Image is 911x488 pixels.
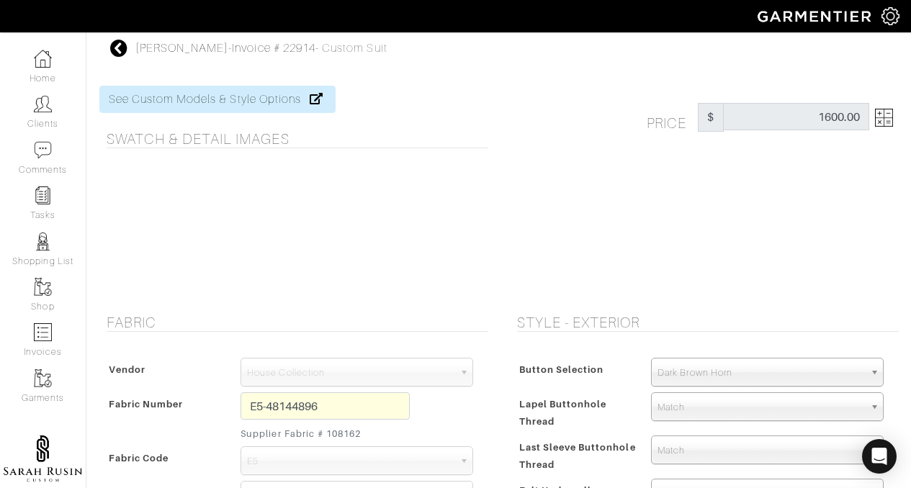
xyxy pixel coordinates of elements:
span: E5 [247,447,454,476]
img: orders-icon-0abe47150d42831381b5fb84f609e132dff9fe21cb692f30cb5eec754e2cba89.png [34,323,52,341]
img: gear-icon-white-bd11855cb880d31180b6d7d6211b90ccbf57a29d726f0c71d8c61bd08dd39cc2.png [881,7,899,25]
small: Supplier Fabric # 108162 [241,427,410,440]
a: [PERSON_NAME] [135,42,229,55]
span: Lapel Buttonhole Thread [519,394,607,432]
img: clients-icon-6bae9207a08558b7cb47a8932f037763ab4055f8c8b6bfacd5dc20c3e0201464.png [34,95,52,113]
span: Fabric Code [109,448,169,469]
div: Open Intercom Messenger [862,439,897,474]
img: reminder-icon-8004d30b9f0a5d33ae49ab947aed9ed385cf756f9e5892f1edd6e32f2345188e.png [34,186,52,204]
div: - - Custom Suit [135,40,387,57]
a: Invoice # 22914 [232,42,315,55]
img: garmentier-logo-header-white-b43fb05a5012e4ada735d5af1a66efaba907eab6374d6393d1fbf88cb4ef424d.png [750,4,881,29]
span: $ [698,103,724,132]
h5: Style - Exterior [517,314,899,331]
img: Open Price Breakdown [875,109,893,127]
img: stylists-icon-eb353228a002819b7ec25b43dbf5f0378dd9e0616d9560372ff212230b889e62.png [34,232,52,250]
h5: Price [647,103,698,132]
img: garments-icon-b7da505a4dc4fd61783c78ac3ca0ef83fa9d6f193b1c9dc38574b1d14d53ca28.png [34,369,52,387]
span: Match [658,393,864,422]
span: Fabric Number [109,394,184,415]
span: Match [658,436,864,465]
span: Dark Brown Horn [658,358,864,387]
h5: Fabric [107,314,488,331]
span: Vendor [109,359,145,380]
img: garments-icon-b7da505a4dc4fd61783c78ac3ca0ef83fa9d6f193b1c9dc38574b1d14d53ca28.png [34,278,52,296]
a: See Custom Models & Style Options [99,86,336,113]
img: dashboard-icon-dbcd8f5a0b271acd01030246c82b418ddd0df26cd7fceb0bd07c9910d44c42f6.png [34,50,52,68]
span: House Collection [247,358,454,387]
img: comment-icon-a0a6a9ef722e966f86d9cbdc48e553b5cf19dbc54f86b18d962a5391bc8f6eb6.png [34,141,52,159]
span: Last Sleeve Buttonhole Thread [519,437,636,475]
h5: Swatch & Detail Images [107,130,488,148]
span: Button Selection [519,359,604,380]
